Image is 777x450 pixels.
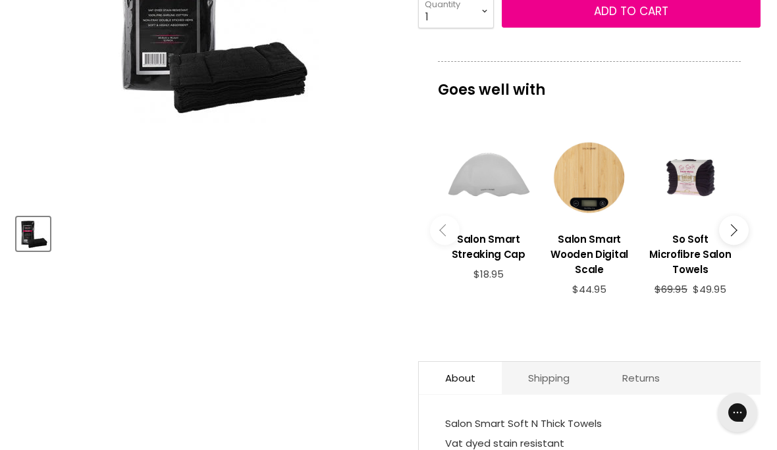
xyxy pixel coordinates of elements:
[16,217,50,251] button: Salon Smart Soft N Thick Towels
[444,232,532,262] h3: Salon Smart Streaking Cap
[502,362,596,394] a: Shipping
[545,222,633,284] a: View product:Salon Smart Wooden Digital Scale
[444,222,532,268] a: View product:Salon Smart Streaking Cap
[655,282,687,296] span: $69.95
[596,362,686,394] a: Returns
[18,218,49,249] img: Salon Smart Soft N Thick Towels
[647,222,734,284] a: View product:So Soft Microfibre Salon Towels
[647,232,734,277] h3: So Soft Microfibre Salon Towels
[473,267,504,281] span: $18.95
[594,3,668,19] span: Add to cart
[445,414,734,435] p: Salon Smart Soft N Thick Towels
[14,213,402,251] div: Product thumbnails
[711,388,764,437] iframe: Gorgias live chat messenger
[438,61,741,105] p: Goes well with
[419,362,502,394] a: About
[545,232,633,277] h3: Salon Smart Wooden Digital Scale
[572,282,606,296] span: $44.95
[693,282,726,296] span: $49.95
